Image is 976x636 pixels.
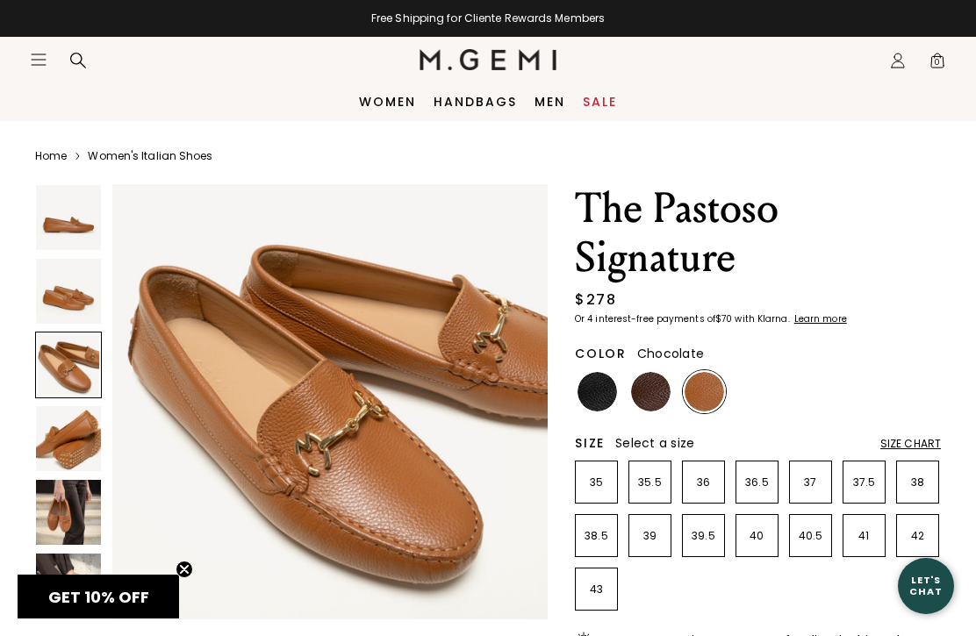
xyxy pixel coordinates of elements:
[359,95,416,109] a: Women
[583,95,617,109] a: Sale
[575,289,616,311] div: $278
[35,149,67,163] a: Home
[576,529,617,543] p: 38.5
[575,312,715,325] klarna-placement-style-body: Or 4 interest-free payments of
[112,184,548,619] img: The Pastoso Signature
[18,575,179,618] div: GET 10% OFFClose teaser
[683,529,724,543] p: 39.5
[176,561,193,578] button: Close teaser
[576,582,617,597] p: 43
[897,475,938,490] p: 38
[898,575,954,597] div: Let's Chat
[790,529,831,543] p: 40.5
[578,372,617,411] img: Black
[683,475,724,490] p: 36
[615,434,694,452] span: Select a size
[793,314,847,325] a: Learn more
[880,437,941,451] div: Size Chart
[736,475,778,490] p: 36.5
[929,55,946,73] span: 0
[434,95,517,109] a: Handbags
[88,149,212,163] a: Women's Italian Shoes
[36,185,101,250] img: The Pastoso Signature
[631,372,671,411] img: Chocolate
[629,475,671,490] p: 35.5
[30,51,47,68] button: Open site menu
[790,475,831,490] p: 37
[36,480,101,545] img: The Pastoso Signature
[629,529,671,543] p: 39
[685,372,724,411] img: Tan
[576,475,617,490] p: 35
[736,529,778,543] p: 40
[843,475,885,490] p: 37.5
[535,95,565,109] a: Men
[36,554,101,618] img: The Pastoso Signature
[897,529,938,543] p: 42
[715,312,732,325] klarna-placement-style-amount: $70
[48,586,149,608] span: GET 10% OFF
[36,259,101,324] img: The Pastoso Signature
[735,312,792,325] klarna-placement-style-body: with Klarna
[575,347,627,361] h2: Color
[575,184,941,282] h1: The Pastoso Signature
[420,49,557,70] img: M.Gemi
[794,312,847,325] klarna-placement-style-cta: Learn more
[843,529,885,543] p: 41
[637,345,704,362] span: Chocolate
[36,406,101,471] img: The Pastoso Signature
[575,436,605,450] h2: Size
